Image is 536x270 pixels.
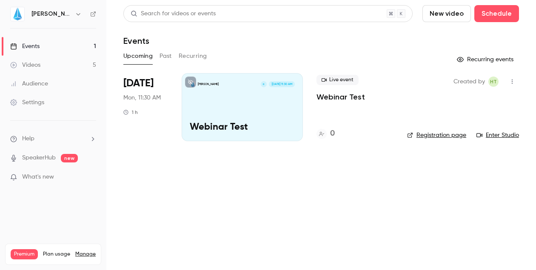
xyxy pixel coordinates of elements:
a: Webinar Test [316,92,365,102]
a: Manage [75,251,96,258]
h1: Events [123,36,149,46]
span: Hugo Tauzin [488,77,499,87]
button: Recurring events [453,53,519,66]
span: Help [22,134,34,143]
span: Plan usage [43,251,70,258]
button: Recurring [179,49,207,63]
h6: [PERSON_NAME] [31,10,71,18]
div: 1 h [123,109,138,116]
div: Audience [10,80,48,88]
span: What's new [22,173,54,182]
span: Premium [11,249,38,259]
li: help-dropdown-opener [10,134,96,143]
div: Oct 20 Mon, 11:30 AM (Europe/Paris) [123,73,168,141]
button: Past [160,49,172,63]
span: Mon, 11:30 AM [123,94,161,102]
a: Webinar Test[PERSON_NAME]H[DATE] 11:30 AMWebinar Test [182,73,303,141]
button: New video [422,5,471,22]
a: SpeakerHub [22,153,56,162]
iframe: Noticeable Trigger [86,173,96,181]
div: Settings [10,98,44,107]
a: Registration page [407,131,466,139]
h4: 0 [330,128,335,139]
button: Schedule [474,5,519,22]
span: [DATE] [123,77,154,90]
div: Events [10,42,40,51]
span: new [61,154,78,162]
p: Webinar Test [190,122,295,133]
div: Search for videos or events [131,9,216,18]
a: Enter Studio [476,131,519,139]
a: 0 [316,128,335,139]
span: Created by [453,77,485,87]
button: Upcoming [123,49,153,63]
img: JIN [11,7,24,21]
p: [PERSON_NAME] [198,82,219,86]
span: HT [490,77,497,87]
span: Live event [316,75,359,85]
div: H [260,81,267,88]
span: [DATE] 11:30 AM [269,81,294,87]
div: Videos [10,61,40,69]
